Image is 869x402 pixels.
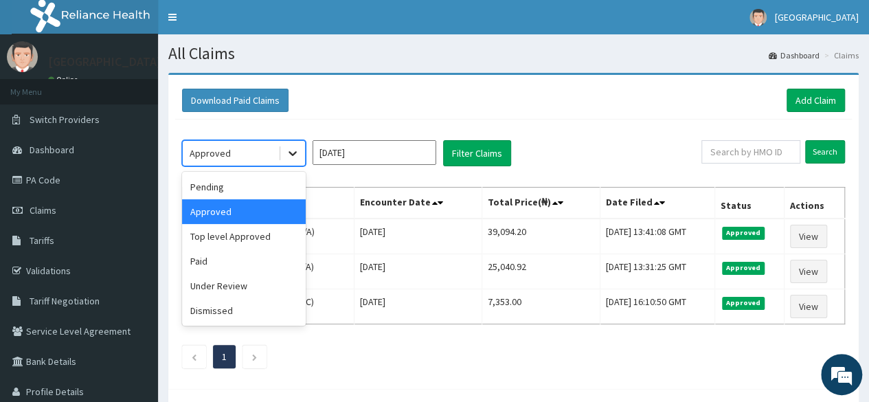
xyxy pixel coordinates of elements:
[225,7,258,40] div: Minimize live chat window
[600,289,714,324] td: [DATE] 16:10:50 GMT
[30,113,100,126] span: Switch Providers
[482,254,600,289] td: 25,040.92
[251,350,258,363] a: Next page
[775,11,859,23] span: [GEOGRAPHIC_DATA]
[71,77,231,95] div: Chat with us now
[182,89,289,112] button: Download Paid Claims
[600,188,714,219] th: Date Filed
[701,140,800,164] input: Search by HMO ID
[182,175,306,199] div: Pending
[722,297,765,309] span: Approved
[805,140,845,164] input: Search
[48,56,161,68] p: [GEOGRAPHIC_DATA]
[182,298,306,323] div: Dismissed
[714,188,784,219] th: Status
[182,249,306,273] div: Paid
[790,295,827,318] a: View
[482,289,600,324] td: 7,353.00
[769,49,820,61] a: Dashboard
[7,261,262,309] textarea: Type your message and hit 'Enter'
[600,254,714,289] td: [DATE] 13:31:25 GMT
[30,234,54,247] span: Tariffs
[600,219,714,254] td: [DATE] 13:41:08 GMT
[313,140,436,165] input: Select Month and Year
[30,204,56,216] span: Claims
[443,140,511,166] button: Filter Claims
[7,41,38,72] img: User Image
[25,69,56,103] img: d_794563401_company_1708531726252_794563401
[30,295,100,307] span: Tariff Negotiation
[168,45,859,63] h1: All Claims
[354,254,482,289] td: [DATE]
[182,199,306,224] div: Approved
[354,188,482,219] th: Encounter Date
[787,89,845,112] a: Add Claim
[222,350,227,363] a: Page 1 is your current page
[482,219,600,254] td: 39,094.20
[30,144,74,156] span: Dashboard
[722,262,765,274] span: Approved
[790,260,827,283] a: View
[722,227,765,239] span: Approved
[191,350,197,363] a: Previous page
[182,273,306,298] div: Under Review
[190,146,231,160] div: Approved
[354,289,482,324] td: [DATE]
[749,9,767,26] img: User Image
[182,224,306,249] div: Top level Approved
[821,49,859,61] li: Claims
[80,116,190,255] span: We're online!
[784,188,844,219] th: Actions
[790,225,827,248] a: View
[354,219,482,254] td: [DATE]
[482,188,600,219] th: Total Price(₦)
[48,75,81,85] a: Online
